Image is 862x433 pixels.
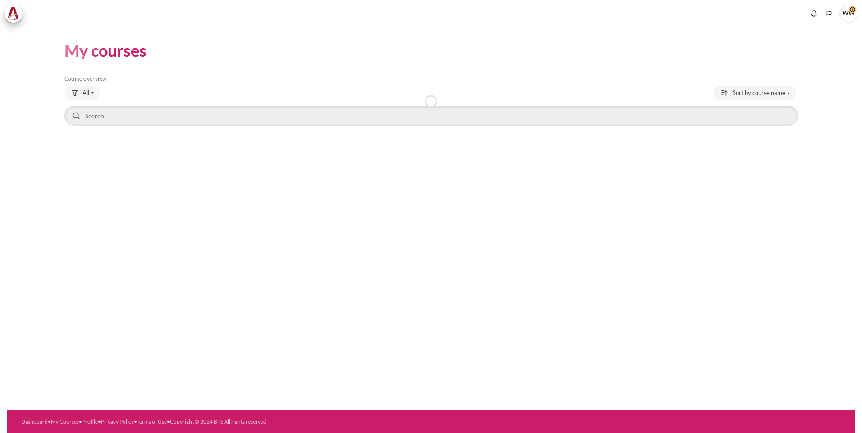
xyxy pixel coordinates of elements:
button: Languages [822,7,836,20]
span: Sort by course name [733,89,785,98]
a: Copyright © 2024 BTS All rights reserved [170,418,266,425]
a: Privacy Policy [101,418,134,425]
button: Grouping drop-down menu [64,86,100,100]
a: My Courses [51,418,79,425]
span: WW [839,5,857,23]
h5: Course overview [64,75,798,82]
a: Dashboard [21,418,48,425]
h1: My courses [64,40,147,61]
section: Content [7,27,855,141]
button: Sorting drop-down menu [714,86,796,100]
a: Profile [82,418,98,425]
a: User menu [839,5,857,23]
span: All [83,89,89,98]
div: Show notification window with no new notifications [807,7,821,20]
img: Architeck [7,7,20,20]
div: • • • • • [21,418,481,426]
a: Terms of Use [137,418,167,425]
a: Architeck Architeck [5,5,27,23]
input: Search [64,106,798,126]
div: Course overview controls [64,86,798,127]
